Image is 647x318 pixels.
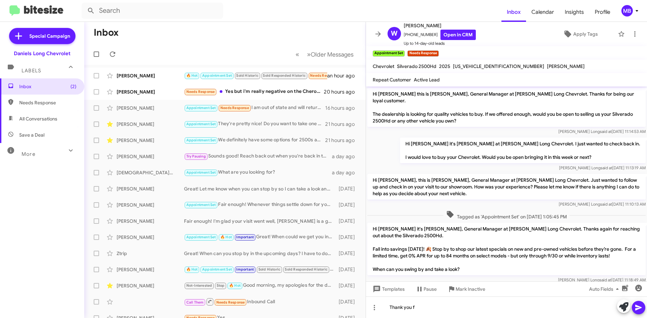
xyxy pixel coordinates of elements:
[184,185,335,192] div: Great! Let me know when you can stop by so I can take a look and give you an offer.
[117,105,184,111] div: [PERSON_NAME]
[117,282,184,289] div: [PERSON_NAME]
[373,77,411,83] span: Repeat Customer
[22,151,35,157] span: More
[325,121,360,128] div: 21 hours ago
[186,154,206,158] span: Try Pausing
[291,47,303,61] button: Previous
[186,90,215,94] span: Needs Response
[335,185,360,192] div: [DATE]
[14,50,70,57] div: Daniels Long Chevrolet
[311,51,353,58] span: Older Messages
[404,40,476,47] span: Up to 14-day-old leads
[184,120,325,128] div: They're pretty nice! Do you want to take one for a test drive this weekend?
[117,169,184,176] div: [DEMOGRAPHIC_DATA][PERSON_NAME]
[307,50,311,59] span: »
[599,277,611,282] span: said at
[216,300,245,305] span: Needs Response
[335,202,360,208] div: [DATE]
[82,3,223,19] input: Search
[184,218,335,224] div: Fair enough! I'm glad your visit went well, [PERSON_NAME] is a great guy. Please reach out if we ...
[453,63,544,69] span: [US_VEHICLE_IDENTIFICATION_NUMBER]
[117,72,184,79] div: [PERSON_NAME]
[184,104,325,112] div: I am out of state and will return to [US_STATE] in November.
[186,203,216,207] span: Appointment Set
[117,153,184,160] div: [PERSON_NAME]
[70,83,76,90] span: (2)
[236,267,254,272] span: Important
[186,267,198,272] span: 🔥 Hot
[335,234,360,241] div: [DATE]
[440,30,476,40] a: Open in CRM
[19,115,57,122] span: All Conversations
[220,235,232,239] span: 🔥 Hot
[184,88,324,96] div: Yes but i'm really negative on the Cherokee... unfortunately
[229,283,241,288] span: 🔥 Hot
[371,283,405,295] span: Templates
[559,2,589,22] span: Insights
[186,283,212,288] span: Not-Interested
[501,2,526,22] a: Inbox
[558,129,646,134] span: [PERSON_NAME] Long [DATE] 11:14:53 AM
[367,88,646,127] p: Hi [PERSON_NAME] this is [PERSON_NAME], General Manager at [PERSON_NAME] Long Chevrolet. Thanks f...
[310,73,339,78] span: Needs Response
[117,218,184,224] div: [PERSON_NAME]
[410,283,442,295] button: Pause
[526,2,559,22] a: Calendar
[335,218,360,224] div: [DATE]
[186,138,216,142] span: Appointment Set
[397,63,436,69] span: Silverado 2500Hd
[236,73,258,78] span: Sold Historic
[184,266,335,273] div: See you soon.
[589,283,621,295] span: Auto Fields
[19,132,44,138] span: Save a Deal
[184,152,332,160] div: Sounds good! Reach back out when you're back in town.
[184,201,335,209] div: Fair enough! Whenever things settle down for you please reach out to [PERSON_NAME], he's one of m...
[184,233,335,241] div: Great! When could we get you in? I have to do a mechanical and physical inspection to give you a ...
[584,283,627,295] button: Auto Fields
[184,136,325,144] div: We definitely have some options for 2500s and 3500s! Do you want me to send you a link?
[186,73,198,78] span: 🔥 Hot
[117,185,184,192] div: [PERSON_NAME]
[184,250,335,257] div: Great! When can you stop by in the upcoming days? I have to do a physical and mechanical inspecti...
[19,99,76,106] span: Needs Response
[332,153,360,160] div: a day ago
[236,235,254,239] span: Important
[335,282,360,289] div: [DATE]
[335,250,360,257] div: [DATE]
[117,250,184,257] div: Ztrip
[616,5,640,16] button: MB
[285,267,328,272] span: Sold Responded Historic
[335,266,360,273] div: [DATE]
[600,202,612,207] span: said at
[186,235,216,239] span: Appointment Set
[443,210,569,220] span: Tagged as 'Appointment Set' on [DATE] 1:05:45 PM
[22,68,41,74] span: Labels
[424,283,437,295] span: Pause
[367,223,646,275] p: Hi [PERSON_NAME] it's [PERSON_NAME], General Manager at [PERSON_NAME] Long Chevrolet. Thanks agai...
[217,283,225,288] span: Stop
[367,174,646,200] p: Hi [PERSON_NAME], this is [PERSON_NAME], General Manager at [PERSON_NAME] Long Chevrolet. Just wa...
[184,297,335,306] div: Inbound Call
[186,170,216,175] span: Appointment Set
[558,277,646,282] span: [PERSON_NAME] Long [DATE] 11:18:49 AM
[186,122,216,126] span: Appointment Set
[303,47,358,61] button: Next
[184,169,332,176] div: What are you looking for?
[324,89,360,95] div: 20 hours ago
[325,137,360,144] div: 21 hours ago
[292,47,358,61] nav: Page navigation example
[589,2,616,22] span: Profile
[94,27,119,38] h1: Inbox
[186,106,216,110] span: Appointment Set
[391,28,398,39] span: W
[414,77,440,83] span: Active Lead
[559,165,646,170] span: [PERSON_NAME] Long [DATE] 11:13:19 AM
[9,28,75,44] a: Special Campaign
[327,72,360,79] div: an hour ago
[184,72,327,79] div: Nothing changed I was interested in thinking about it and i did, to be quite honest I not only do...
[258,267,281,272] span: Sold Historic
[29,33,70,39] span: Special Campaign
[332,169,360,176] div: a day ago
[404,22,476,30] span: [PERSON_NAME]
